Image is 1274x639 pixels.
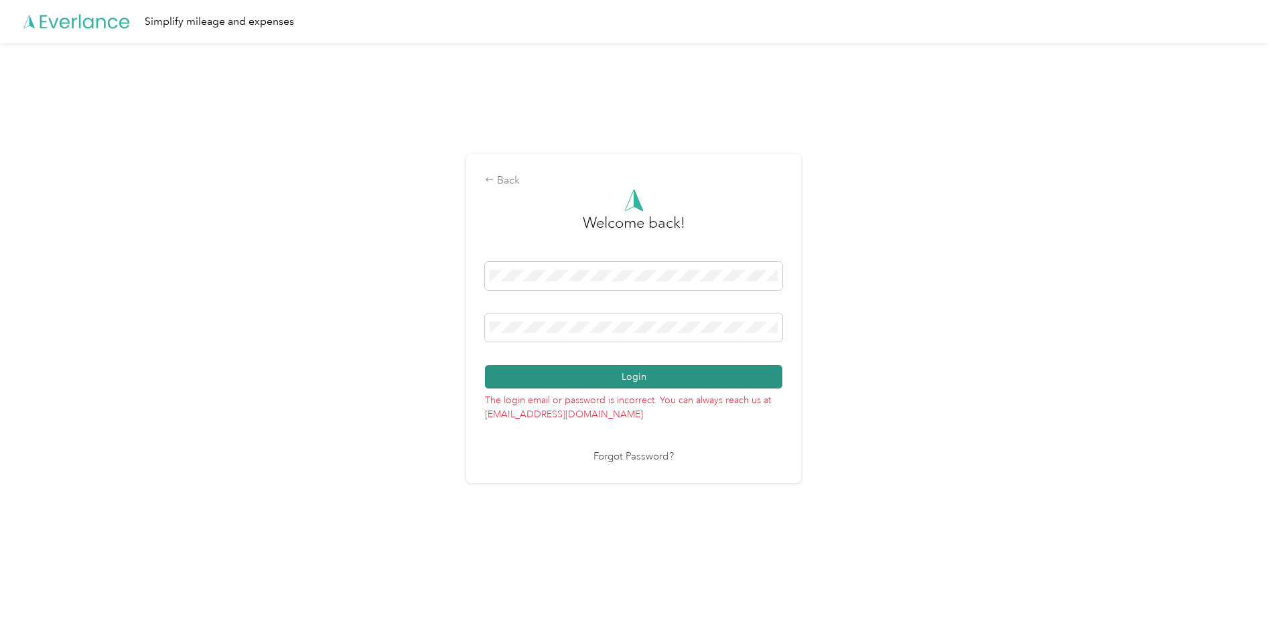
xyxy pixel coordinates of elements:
[485,388,782,421] p: The login email or password is incorrect. You can always reach us at [EMAIL_ADDRESS][DOMAIN_NAME]
[583,212,685,248] h3: greeting
[485,173,782,189] div: Back
[485,365,782,388] button: Login
[593,449,674,465] a: Forgot Password?
[145,13,294,30] div: Simplify mileage and expenses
